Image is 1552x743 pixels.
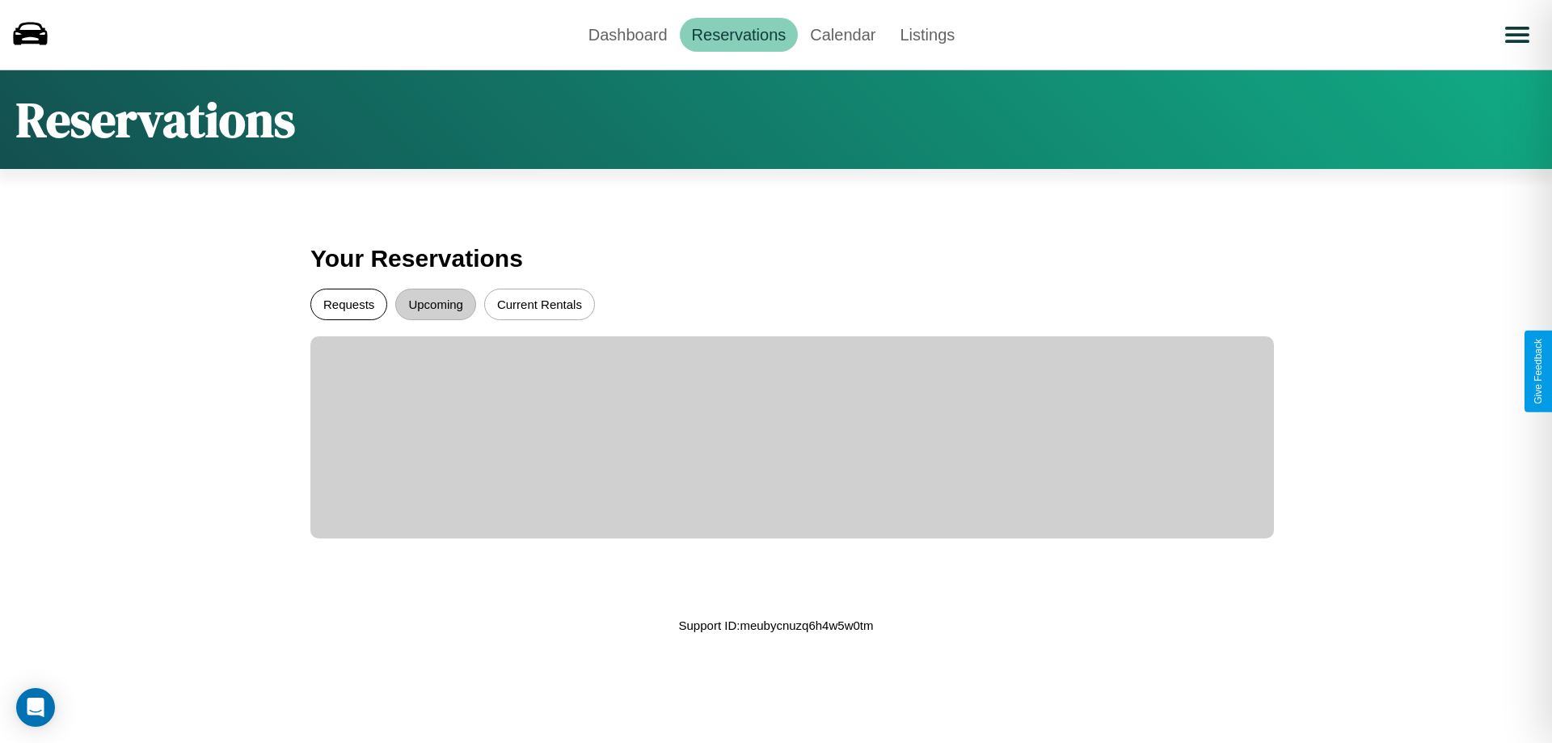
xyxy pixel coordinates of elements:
a: Reservations [680,18,799,52]
a: Calendar [798,18,888,52]
a: Listings [888,18,967,52]
button: Open menu [1495,12,1540,57]
button: Requests [310,289,387,320]
div: Open Intercom Messenger [16,688,55,727]
button: Upcoming [395,289,476,320]
h3: Your Reservations [310,237,1242,281]
div: Give Feedback [1533,339,1544,404]
button: Current Rentals [484,289,595,320]
p: Support ID: meubycnuzq6h4w5w0tm [679,614,874,636]
a: Dashboard [576,18,680,52]
h1: Reservations [16,87,295,153]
